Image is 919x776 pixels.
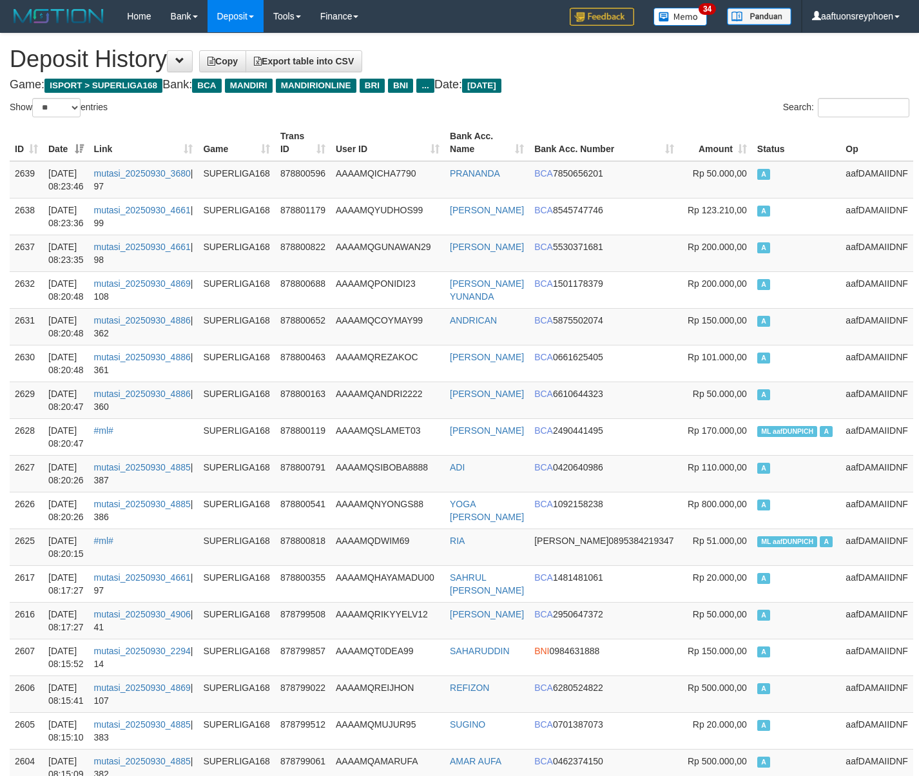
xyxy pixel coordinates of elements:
th: Game: activate to sort column ascending [198,124,275,161]
td: 1092158238 [529,492,679,529]
td: AAAAMQSIBOBA8888 [331,455,445,492]
td: [DATE] 08:17:27 [43,565,89,602]
td: aafDAMAIIDNF [840,712,913,749]
td: 878799857 [275,639,331,675]
span: Rp 500.000,00 [688,756,747,766]
a: mutasi_20250930_4661 [94,572,191,583]
span: 34 [699,3,716,15]
td: [DATE] 08:20:47 [43,418,89,455]
input: Search: [818,98,909,117]
td: AAAAMQICHA7790 [331,161,445,199]
th: Status [752,124,841,161]
a: mutasi_20250930_4885 [94,462,191,472]
td: 2631 [10,308,43,345]
img: Feedback.jpg [570,8,634,26]
span: Rp 50.000,00 [693,168,747,179]
span: Approved [757,242,770,253]
td: 1481481061 [529,565,679,602]
img: MOTION_logo.png [10,6,108,26]
span: [PERSON_NAME] [534,536,608,546]
td: 5875502074 [529,308,679,345]
span: BCA [534,756,553,766]
span: Rp 200.000,00 [688,242,747,252]
td: SUPERLIGA168 [198,198,275,235]
td: [DATE] 08:20:26 [43,492,89,529]
a: mutasi_20250930_4869 [94,683,191,693]
a: mutasi_20250930_4885 [94,499,191,509]
td: AAAAMQREZAKOC [331,345,445,382]
td: 2637 [10,235,43,271]
a: mutasi_20250930_4886 [94,389,191,399]
td: 878800791 [275,455,331,492]
td: 0895384219347 [529,529,679,565]
span: Approved [820,426,833,437]
a: mutasi_20250930_4869 [94,278,191,289]
td: 2629 [10,382,43,418]
td: 0984631888 [529,639,679,675]
span: BCA [192,79,221,93]
td: SUPERLIGA168 [198,529,275,565]
td: 1501178379 [529,271,679,308]
td: [DATE] 08:17:27 [43,602,89,639]
td: [DATE] 08:23:36 [43,198,89,235]
a: mutasi_20250930_4906 [94,609,191,619]
td: SUPERLIGA168 [198,712,275,749]
td: [DATE] 08:23:46 [43,161,89,199]
a: mutasi_20250930_4886 [94,315,191,325]
span: Rp 123.210,00 [688,205,747,215]
span: [DATE] [462,79,501,93]
span: Approved [757,720,770,731]
td: 878799022 [275,675,331,712]
span: Rp 800.000,00 [688,499,747,509]
span: Rp 170.000,00 [688,425,747,436]
td: 2616 [10,602,43,639]
td: | 360 [89,382,198,418]
span: Approved [757,500,770,510]
td: [DATE] 08:20:48 [43,308,89,345]
td: | 14 [89,639,198,675]
span: BRI [360,79,385,93]
a: mutasi_20250930_3680 [94,168,191,179]
a: [PERSON_NAME] [450,205,524,215]
a: SAHRUL [PERSON_NAME] [450,572,524,596]
span: Approved [757,610,770,621]
span: BCA [534,719,553,730]
td: aafDAMAIIDNF [840,235,913,271]
td: 2617 [10,565,43,602]
td: 878800163 [275,382,331,418]
th: ID: activate to sort column ascending [10,124,43,161]
td: 878800596 [275,161,331,199]
a: AMAR AUFA [450,756,501,766]
td: 2605 [10,712,43,749]
td: | 98 [89,235,198,271]
td: SUPERLIGA168 [198,345,275,382]
a: mutasi_20250930_2294 [94,646,191,656]
td: AAAAMQHAYAMADU00 [331,565,445,602]
span: ... [416,79,434,93]
td: aafDAMAIIDNF [840,529,913,565]
td: aafDAMAIIDNF [840,455,913,492]
td: 878800355 [275,565,331,602]
span: BNI [534,646,549,656]
a: [PERSON_NAME] [450,389,524,399]
td: [DATE] 08:23:35 [43,235,89,271]
td: | 387 [89,455,198,492]
label: Show entries [10,98,108,117]
a: REFIZON [450,683,489,693]
td: 8545747746 [529,198,679,235]
span: Approved [820,536,833,547]
span: BCA [534,389,553,399]
td: 0701387073 [529,712,679,749]
td: 878800119 [275,418,331,455]
td: | 386 [89,492,198,529]
a: mutasi_20250930_4661 [94,242,191,252]
td: 2606 [10,675,43,712]
td: SUPERLIGA168 [198,492,275,529]
a: [PERSON_NAME] [450,242,524,252]
td: aafDAMAIIDNF [840,345,913,382]
a: ADI [450,462,465,472]
td: aafDAMAIIDNF [840,565,913,602]
td: 2626 [10,492,43,529]
td: [DATE] 08:20:26 [43,455,89,492]
td: [DATE] 08:20:47 [43,382,89,418]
